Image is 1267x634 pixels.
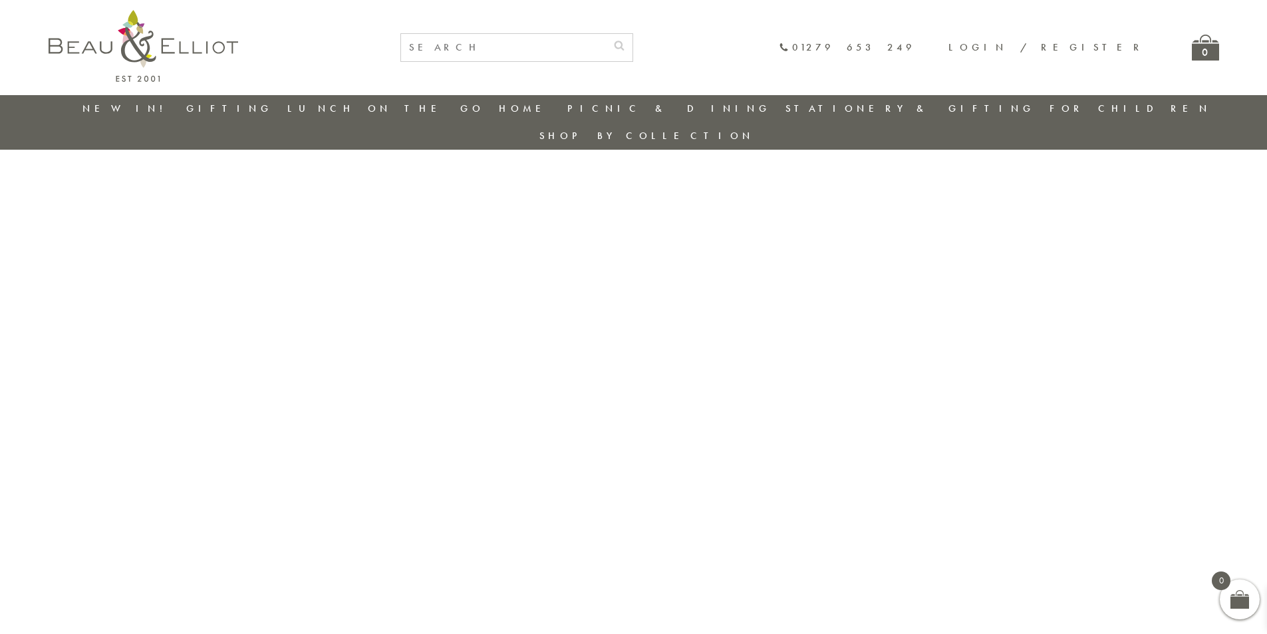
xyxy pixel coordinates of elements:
a: Login / Register [948,41,1145,54]
a: Lunch On The Go [287,102,484,115]
a: Home [499,102,552,115]
a: Gifting [186,102,273,115]
a: Shop by collection [539,129,754,142]
span: 0 [1212,571,1230,590]
a: 0 [1192,35,1219,61]
a: New in! [82,102,172,115]
img: logo [49,10,238,82]
a: For Children [1050,102,1211,115]
a: Picnic & Dining [567,102,771,115]
a: Stationery & Gifting [785,102,1035,115]
a: 01279 653 249 [779,42,915,53]
input: SEARCH [401,34,606,61]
